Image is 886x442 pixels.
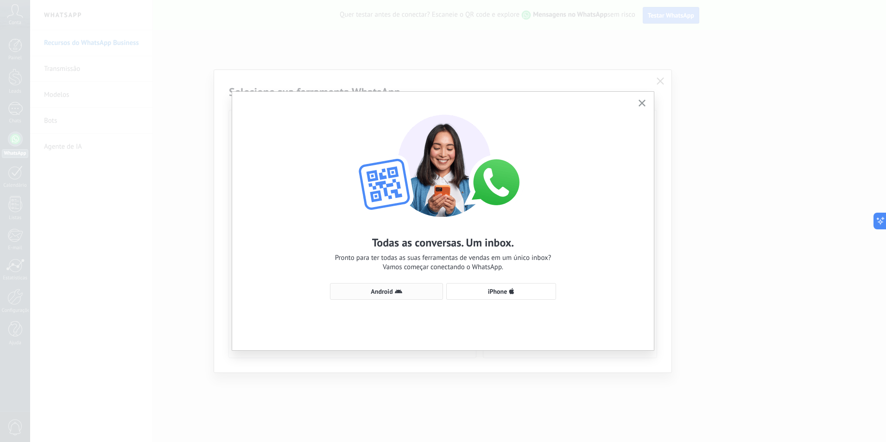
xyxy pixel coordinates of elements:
[488,288,507,295] span: iPhone
[330,283,443,300] button: Android
[335,253,551,272] span: Pronto para ter todas as suas ferramentas de vendas em um único inbox? Vamos começar conectando o...
[371,288,392,295] span: Android
[446,283,556,300] button: iPhone
[341,106,545,217] img: wa-lite-select-device.png
[372,235,514,250] h2: Todas as conversas. Um inbox.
